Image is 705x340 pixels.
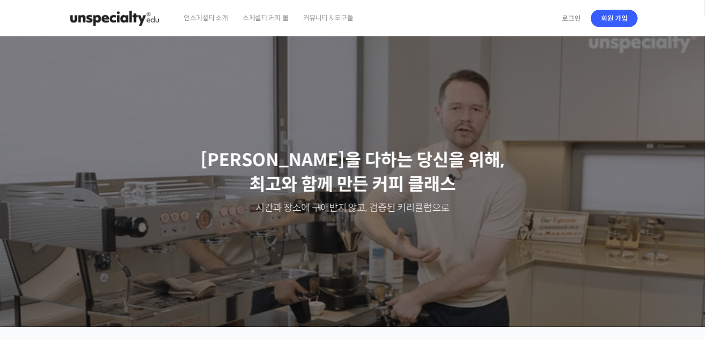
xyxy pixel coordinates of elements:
[149,274,161,282] span: 설정
[125,260,186,284] a: 설정
[88,275,100,282] span: 대화
[10,201,696,215] p: 시간과 장소에 구애받지 않고, 검증된 커리큘럼으로
[10,148,696,197] p: [PERSON_NAME]을 다하는 당신을 위해, 최고와 함께 만든 커피 클래스
[591,10,638,27] a: 회원 가입
[64,260,125,284] a: 대화
[30,274,36,282] span: 홈
[3,260,64,284] a: 홈
[556,7,587,30] a: 로그인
